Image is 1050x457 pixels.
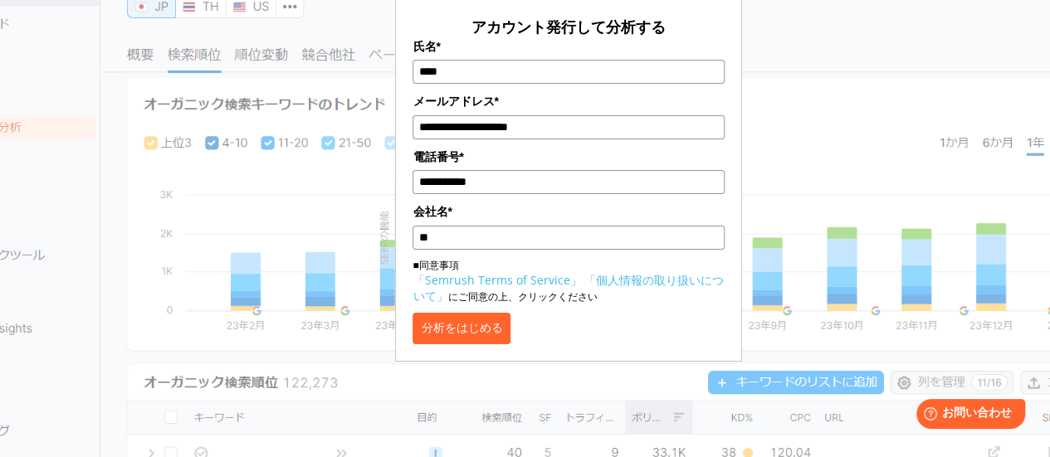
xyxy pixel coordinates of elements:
a: 「Semrush Terms of Service」 [413,272,581,288]
label: メールアドレス* [413,92,724,110]
a: 「個人情報の取り扱いについて」 [413,272,723,304]
button: 分析をはじめる [413,313,510,344]
label: 電話番号* [413,148,724,166]
p: ■同意事項 にご同意の上、クリックください [413,258,724,304]
iframe: Help widget launcher [902,392,1032,439]
span: アカウント発行して分析する [471,17,666,36]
